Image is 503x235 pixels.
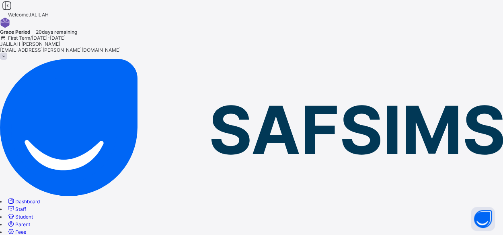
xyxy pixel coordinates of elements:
[36,29,77,35] span: 20 days remaining
[15,229,26,235] span: Fees
[15,199,40,205] span: Dashboard
[15,214,33,220] span: Student
[7,199,40,205] a: Dashboard
[15,206,26,212] span: Staff
[7,206,26,212] a: Staff
[7,229,26,235] a: Fees
[7,221,30,227] a: Parent
[471,207,495,231] button: Open asap
[8,12,49,18] span: Welcome JALILAH
[7,214,33,220] a: Student
[15,221,30,227] span: Parent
